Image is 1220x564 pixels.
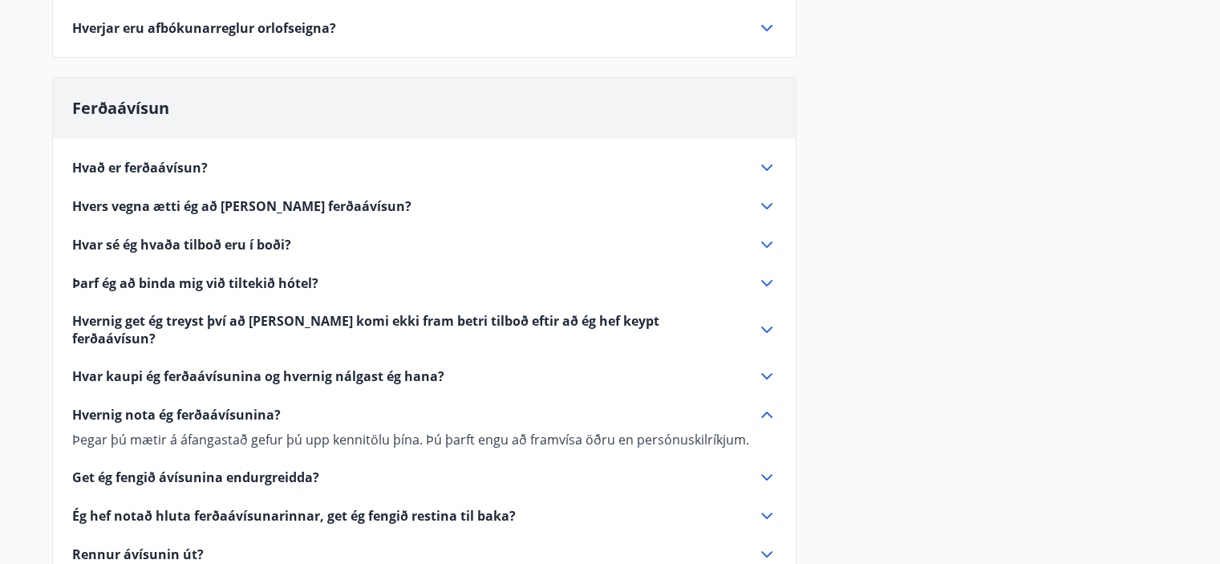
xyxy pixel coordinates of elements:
span: Hverjar eru afbókunarreglur orlofseigna? [72,19,336,37]
p: Þegar þú mætir á áfangastað gefur þú upp kennitölu þína. Þú þarft engu að framvísa öðru en persón... [72,431,776,448]
span: Hvar kaupi ég ferðaávísunina og hvernig nálgast ég hana? [72,367,444,385]
div: Get ég fengið ávísunina endurgreidda? [72,468,776,487]
div: Hvar sé ég hvaða tilboð eru í boði? [72,235,776,254]
span: Hvernig nota ég ferðaávísunina? [72,406,281,424]
span: Hvernig get ég treyst því að [PERSON_NAME] komi ekki fram betri tilboð eftir að ég hef keypt ferð... [72,312,738,347]
div: Hverjar eru afbókunarreglur orlofseigna? [72,18,776,38]
div: Þarf ég að binda mig við tiltekið hótel? [72,274,776,293]
div: Hvar kaupi ég ferðaávísunina og hvernig nálgast ég hana? [72,367,776,386]
div: Hvernig nota ég ferðaávísunina? [72,405,776,424]
span: Ferðaávísun [72,97,169,119]
span: Hvar sé ég hvaða tilboð eru í boði? [72,236,291,254]
span: Hvað er ferðaávísun? [72,159,208,177]
div: Hvers vegna ætti ég að [PERSON_NAME] ferðaávísun? [72,197,776,216]
div: Hvað er ferðaávísun? [72,158,776,177]
div: Ég hef notað hluta ferðaávísunarinnar, get ég fengið restina til baka? [72,506,776,525]
span: Hvers vegna ætti ég að [PERSON_NAME] ferðaávísun? [72,197,411,215]
span: Ég hef notað hluta ferðaávísunarinnar, get ég fengið restina til baka? [72,507,516,525]
div: Hvernig nota ég ferðaávísunina? [72,424,776,448]
span: Rennur ávísunin út? [72,546,204,563]
span: Þarf ég að binda mig við tiltekið hótel? [72,274,318,292]
div: Rennur ávísunin út? [72,545,776,564]
div: Hvernig get ég treyst því að [PERSON_NAME] komi ekki fram betri tilboð eftir að ég hef keypt ferð... [72,312,776,347]
span: Get ég fengið ávísunina endurgreidda? [72,469,319,486]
